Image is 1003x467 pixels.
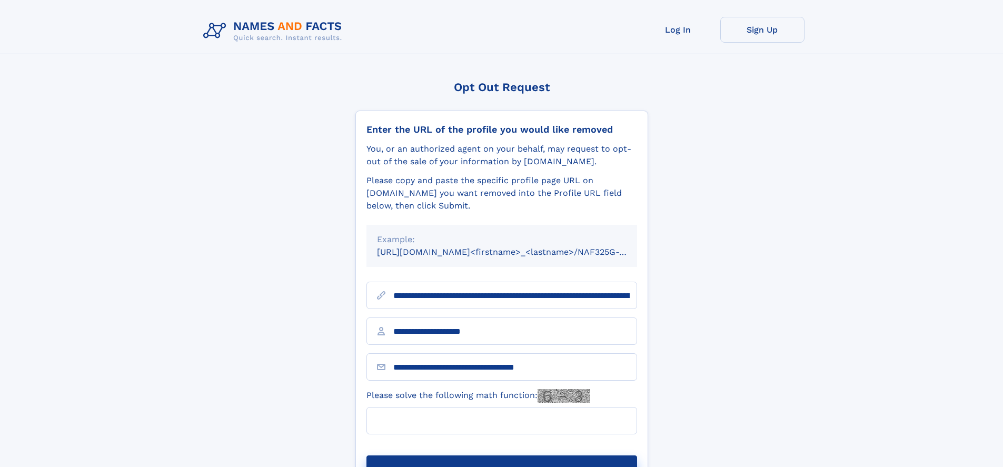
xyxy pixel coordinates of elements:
div: Example: [377,233,627,246]
div: Enter the URL of the profile you would like removed [366,124,637,135]
label: Please solve the following math function: [366,389,590,403]
img: Logo Names and Facts [199,17,351,45]
div: Please copy and paste the specific profile page URL on [DOMAIN_NAME] you want removed into the Pr... [366,174,637,212]
a: Log In [636,17,720,43]
div: Opt Out Request [355,81,648,94]
div: You, or an authorized agent on your behalf, may request to opt-out of the sale of your informatio... [366,143,637,168]
small: [URL][DOMAIN_NAME]<firstname>_<lastname>/NAF325G-xxxxxxxx [377,247,657,257]
a: Sign Up [720,17,805,43]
